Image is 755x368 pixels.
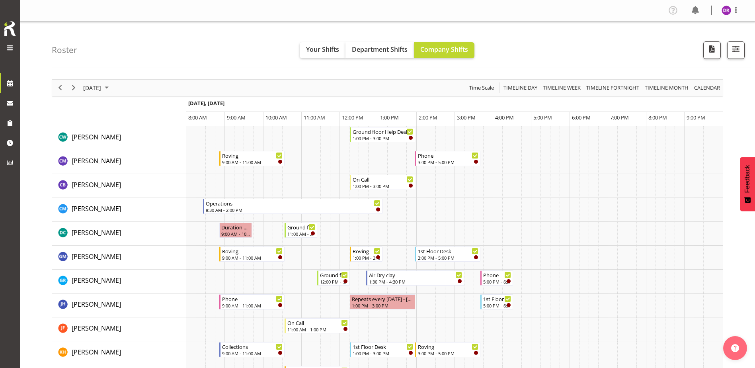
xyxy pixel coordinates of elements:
div: Ground floor Help Desk [320,271,348,279]
div: 1st Floor Desk [483,295,511,303]
span: 4:00 PM [495,114,514,121]
div: Duration 1 hours - [PERSON_NAME] [221,223,250,231]
span: 1:00 PM [380,114,399,121]
div: Jillian Hunter"s event - 1st Floor Desk Begin From Wednesday, October 1, 2025 at 5:00:00 PM GMT+1... [480,294,513,309]
span: Department Shifts [352,45,408,54]
div: 3:00 PM - 5:00 PM [418,254,478,261]
div: next period [67,80,80,96]
div: Roving [418,343,478,350]
div: Phone [483,271,511,279]
span: Company Shifts [420,45,468,54]
img: debra-robinson11655.jpg [722,6,731,15]
div: 1:00 PM - 3:00 PM [353,183,413,189]
button: Previous [55,83,66,93]
div: Jillian Hunter"s event - Repeats every wednesday - Jillian Hunter Begin From Wednesday, October 1... [350,294,415,309]
span: [PERSON_NAME] [72,133,121,141]
div: Grace Roscoe-Squires"s event - Ground floor Help Desk Begin From Wednesday, October 1, 2025 at 12... [317,270,350,286]
div: 9:00 AM - 11:00 AM [222,302,283,309]
div: On Call [287,319,348,327]
div: Collections [222,343,283,350]
div: Roving [222,247,283,255]
button: Feedback - Show survey [740,157,755,211]
div: 1st Floor Desk [418,247,478,255]
span: 2:00 PM [419,114,437,121]
span: 12:00 PM [342,114,363,121]
a: [PERSON_NAME] [72,180,121,190]
span: 7:00 PM [610,114,629,121]
button: Download a PDF of the roster for the current day [703,41,721,59]
a: [PERSON_NAME] [72,347,121,357]
td: Kaela Harley resource [52,341,186,365]
div: Joanne Forbes"s event - On Call Begin From Wednesday, October 1, 2025 at 11:00:00 AM GMT+13:00 En... [285,318,350,333]
div: Operations [206,199,380,207]
a: [PERSON_NAME] [72,276,121,285]
div: 1:00 PM - 3:00 PM [352,302,413,309]
span: [PERSON_NAME] [72,252,121,261]
div: Cindy Mulrooney"s event - Operations Begin From Wednesday, October 1, 2025 at 8:30:00 AM GMT+13:0... [203,199,382,214]
span: Feedback [744,165,751,193]
div: 9:00 AM - 10:00 AM [221,231,250,237]
span: Timeline Month [644,83,689,93]
td: Donald Cunningham resource [52,222,186,246]
div: Chamique Mamolo"s event - Roving Begin From Wednesday, October 1, 2025 at 9:00:00 AM GMT+13:00 En... [219,151,285,166]
div: 3:00 PM - 5:00 PM [418,350,478,356]
button: Filter Shifts [727,41,745,59]
a: [PERSON_NAME] [72,323,121,333]
div: 5:00 PM - 6:00 PM [483,302,511,309]
a: [PERSON_NAME] [72,156,121,166]
span: Timeline Day [503,83,538,93]
span: [PERSON_NAME] [72,300,121,309]
div: Donald Cunningham"s event - Ground floor Help Desk Begin From Wednesday, October 1, 2025 at 11:00... [285,223,317,238]
button: Next [68,83,79,93]
span: 11:00 AM [304,114,325,121]
a: [PERSON_NAME] [72,299,121,309]
div: Phone [222,295,283,303]
div: Gabriel McKay Smith"s event - Roving Begin From Wednesday, October 1, 2025 at 9:00:00 AM GMT+13:0... [219,247,285,262]
span: [PERSON_NAME] [72,276,121,285]
span: 3:00 PM [457,114,476,121]
div: Phone [418,151,478,159]
button: Company Shifts [414,42,474,58]
div: Jillian Hunter"s event - Phone Begin From Wednesday, October 1, 2025 at 9:00:00 AM GMT+13:00 Ends... [219,294,285,309]
a: [PERSON_NAME] [72,228,121,237]
div: 1:00 PM - 3:00 PM [353,350,413,356]
button: Month [693,83,722,93]
td: Grace Roscoe-Squires resource [52,270,186,294]
a: [PERSON_NAME] [72,204,121,213]
div: 12:00 PM - 1:00 PM [320,278,348,285]
div: 3:00 PM - 5:00 PM [418,159,478,165]
td: Chris Broad resource [52,174,186,198]
button: Timeline Month [644,83,690,93]
div: Gabriel McKay Smith"s event - 1st Floor Desk Begin From Wednesday, October 1, 2025 at 3:00:00 PM ... [415,247,480,262]
div: On Call [353,175,413,183]
div: Grace Roscoe-Squires"s event - Air Dry clay Begin From Wednesday, October 1, 2025 at 1:30:00 PM G... [366,270,464,286]
div: 5:00 PM - 6:00 PM [483,278,511,285]
div: October 1, 2025 [80,80,113,96]
div: 1:30 PM - 4:30 PM [369,278,462,285]
span: [PERSON_NAME] [72,324,121,333]
td: Jillian Hunter resource [52,294,186,317]
div: Air Dry clay [369,271,462,279]
span: [DATE], [DATE] [188,100,224,107]
div: Chamique Mamolo"s event - Phone Begin From Wednesday, October 1, 2025 at 3:00:00 PM GMT+13:00 End... [415,151,480,166]
button: Timeline Day [502,83,539,93]
span: Time Scale [468,83,495,93]
span: 6:00 PM [572,114,591,121]
button: Your Shifts [300,42,345,58]
div: previous period [53,80,67,96]
div: 1:00 PM - 3:00 PM [353,135,413,141]
td: Chamique Mamolo resource [52,150,186,174]
div: 11:00 AM - 12:00 PM [287,231,315,237]
img: Rosterit icon logo [2,20,18,37]
div: Ground floor Help Desk [353,127,413,135]
span: Your Shifts [306,45,339,54]
div: Kaela Harley"s event - 1st Floor Desk Begin From Wednesday, October 1, 2025 at 1:00:00 PM GMT+13:... [350,342,415,357]
button: Timeline Week [542,83,582,93]
span: Timeline Fortnight [585,83,640,93]
span: 8:00 PM [648,114,667,121]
